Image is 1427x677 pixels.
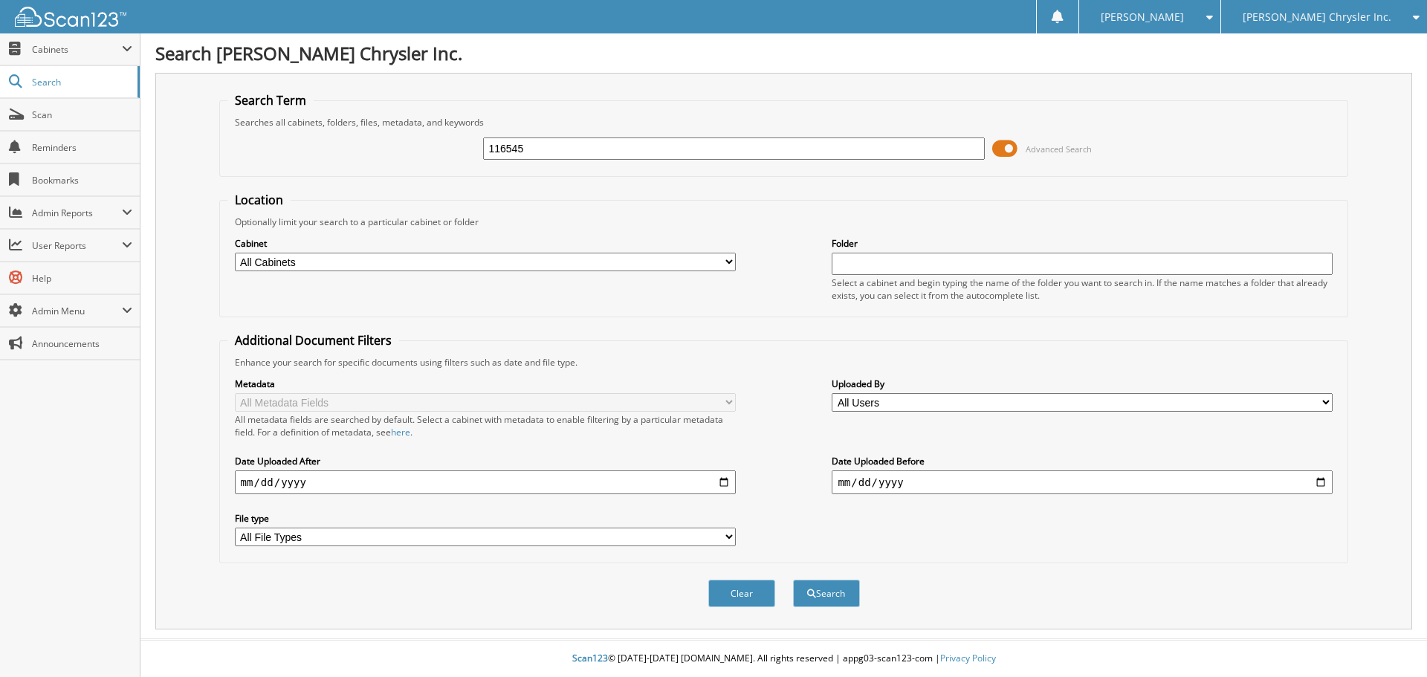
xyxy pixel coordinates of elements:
[235,455,736,467] label: Date Uploaded After
[235,470,736,494] input: start
[140,641,1427,677] div: © [DATE]-[DATE] [DOMAIN_NAME]. All rights reserved | appg03-scan123-com |
[32,76,130,88] span: Search
[235,237,736,250] label: Cabinet
[32,43,122,56] span: Cabinets
[15,7,126,27] img: scan123-logo-white.svg
[227,356,1341,369] div: Enhance your search for specific documents using filters such as date and file type.
[227,116,1341,129] div: Searches all cabinets, folders, files, metadata, and keywords
[235,378,736,390] label: Metadata
[832,470,1333,494] input: end
[235,512,736,525] label: File type
[32,239,122,252] span: User Reports
[1101,13,1184,22] span: [PERSON_NAME]
[708,580,775,607] button: Clear
[391,426,410,438] a: here
[32,174,132,187] span: Bookmarks
[832,237,1333,250] label: Folder
[32,305,122,317] span: Admin Menu
[227,92,314,108] legend: Search Term
[227,332,399,349] legend: Additional Document Filters
[1353,606,1427,677] iframe: Chat Widget
[32,207,122,219] span: Admin Reports
[32,108,132,121] span: Scan
[572,652,608,664] span: Scan123
[155,41,1412,65] h1: Search [PERSON_NAME] Chrysler Inc.
[227,192,291,208] legend: Location
[940,652,996,664] a: Privacy Policy
[832,455,1333,467] label: Date Uploaded Before
[1026,143,1092,155] span: Advanced Search
[235,413,736,438] div: All metadata fields are searched by default. Select a cabinet with metadata to enable filtering b...
[32,141,132,154] span: Reminders
[32,337,132,350] span: Announcements
[1243,13,1391,22] span: [PERSON_NAME] Chrysler Inc.
[32,272,132,285] span: Help
[832,276,1333,302] div: Select a cabinet and begin typing the name of the folder you want to search in. If the name match...
[832,378,1333,390] label: Uploaded By
[793,580,860,607] button: Search
[227,216,1341,228] div: Optionally limit your search to a particular cabinet or folder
